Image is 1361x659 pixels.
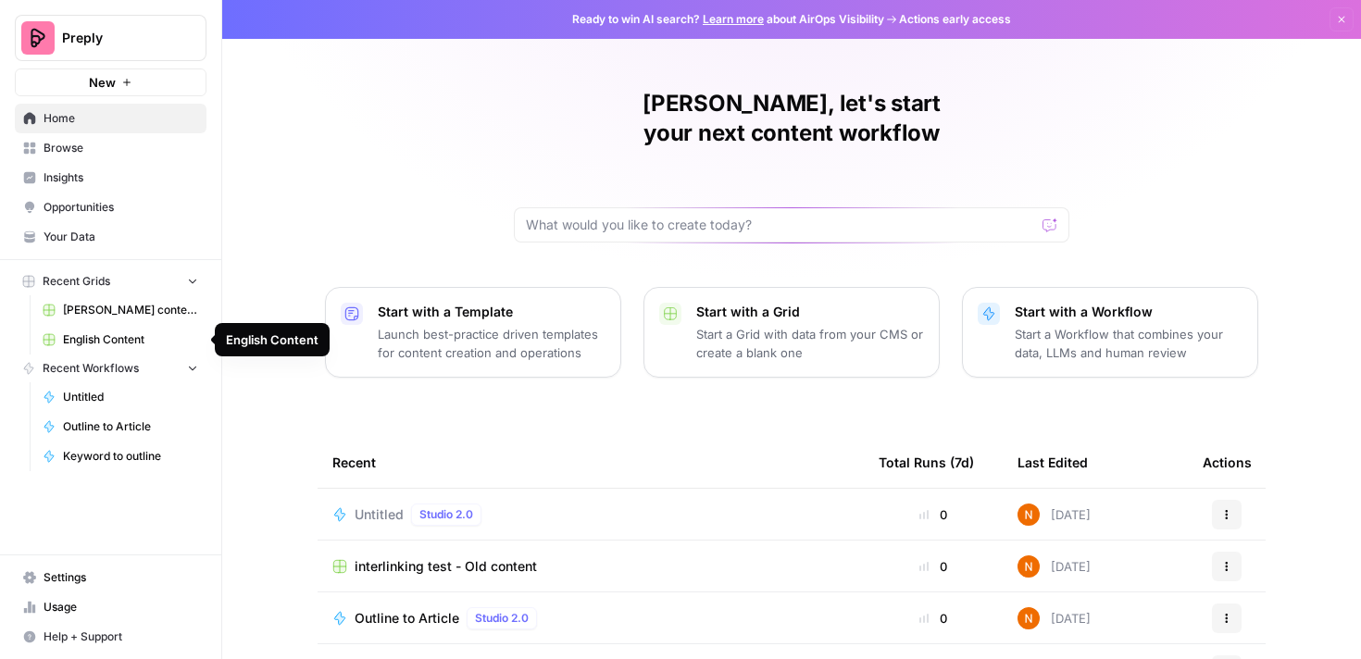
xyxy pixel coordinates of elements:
button: Start with a WorkflowStart a Workflow that combines your data, LLMs and human review [962,287,1258,378]
span: Insights [44,169,198,186]
span: New [89,73,116,92]
p: Start with a Workflow [1015,303,1242,321]
p: Start a Workflow that combines your data, LLMs and human review [1015,325,1242,362]
button: Start with a GridStart a Grid with data from your CMS or create a blank one [643,287,940,378]
div: [DATE] [1018,555,1091,578]
div: 0 [879,557,988,576]
span: Studio 2.0 [475,610,529,627]
span: Studio 2.0 [419,506,473,523]
img: Preply Logo [21,21,55,55]
span: Recent Workflows [43,360,139,377]
a: Learn more [703,12,764,26]
a: Keyword to outline [34,441,206,471]
div: [DATE] [1018,607,1091,629]
div: 0 [879,505,988,524]
p: Start a Grid with data from your CMS or create a blank one [696,325,924,362]
a: Settings [15,563,206,592]
button: New [15,68,206,96]
h1: [PERSON_NAME], let's start your next content workflow [514,89,1069,148]
img: c37vr20y5fudypip844bb0rvyfb7 [1018,555,1040,578]
div: 0 [879,609,988,628]
a: Usage [15,592,206,622]
span: Preply [62,29,174,47]
span: Opportunities [44,199,198,216]
span: Browse [44,140,198,156]
button: Help + Support [15,622,206,652]
a: UntitledStudio 2.0 [332,504,849,526]
span: Keyword to outline [63,448,198,465]
span: Settings [44,569,198,586]
button: Start with a TemplateLaunch best-practice driven templates for content creation and operations [325,287,621,378]
p: Start with a Grid [696,303,924,321]
span: Outline to Article [63,418,198,435]
div: Total Runs (7d) [879,437,974,488]
p: Start with a Template [378,303,606,321]
button: Recent Workflows [15,354,206,382]
span: Home [44,110,198,127]
a: English Content [34,325,206,354]
span: Outline to Article [355,609,459,628]
div: Last Edited [1018,437,1088,488]
span: Ready to win AI search? about AirOps Visibility [572,11,884,28]
span: Your Data [44,229,198,245]
input: What would you like to create today? [526,216,1035,234]
a: Untitled [34,382,206,412]
span: Help + Support [44,628,198,645]
div: Recent [332,437,849,488]
span: Recent Grids [43,273,110,290]
a: Outline to ArticleStudio 2.0 [332,607,849,629]
button: Recent Grids [15,267,206,295]
button: Workspace: Preply [15,15,206,61]
span: English Content [63,331,198,348]
p: Launch best-practice driven templates for content creation and operations [378,325,606,362]
span: Untitled [355,505,404,524]
a: Insights [15,163,206,193]
span: interlinking test - Old content [355,557,537,576]
a: Outline to Article [34,412,206,441]
a: Browse [15,133,206,163]
img: c37vr20y5fudypip844bb0rvyfb7 [1018,504,1040,526]
span: Untitled [63,389,198,405]
span: Usage [44,599,198,615]
a: [PERSON_NAME] content interlinking test - new content [34,295,206,325]
img: c37vr20y5fudypip844bb0rvyfb7 [1018,607,1040,629]
a: Opportunities [15,193,206,222]
div: [DATE] [1018,504,1091,526]
div: English Content [226,330,318,349]
a: Your Data [15,222,206,252]
a: interlinking test - Old content [332,557,849,576]
div: Actions [1203,437,1252,488]
span: Actions early access [899,11,1011,28]
span: [PERSON_NAME] content interlinking test - new content [63,302,198,318]
a: Home [15,104,206,133]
